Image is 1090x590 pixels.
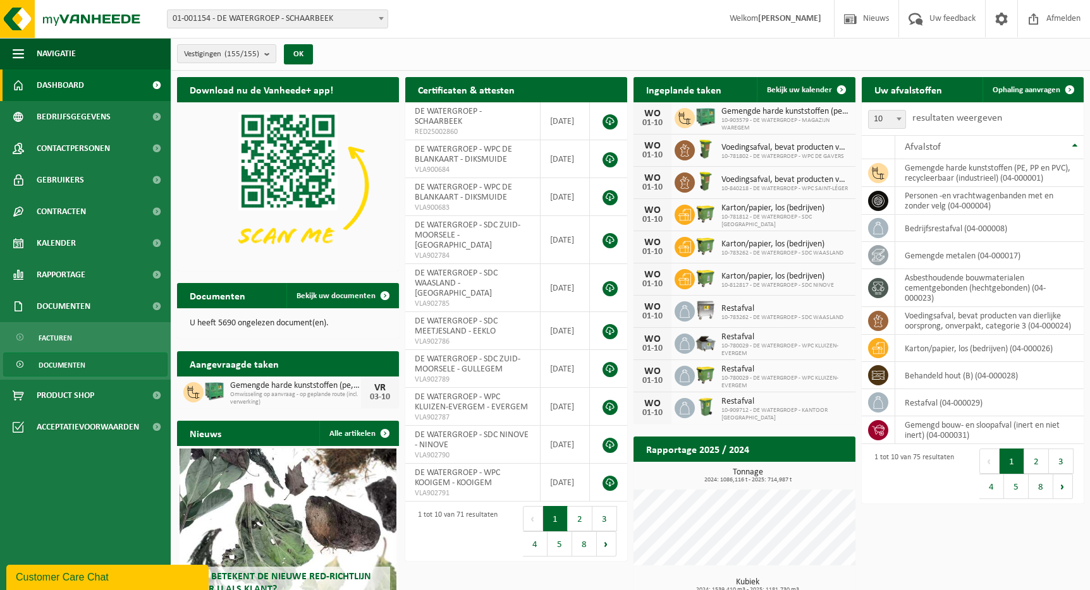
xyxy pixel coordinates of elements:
button: OK [284,44,313,64]
button: Vestigingen(155/155) [177,44,276,63]
td: restafval (04-000029) [895,389,1084,416]
span: Voedingsafval, bevat producten van dierlijke oorsprong, onverpakt, categorie 3 [721,143,849,153]
div: 01-10 [640,376,665,385]
div: 01-10 [640,183,665,192]
img: WB-0060-HPE-GN-50 [695,138,716,160]
count: (155/155) [224,50,259,58]
button: Next [1053,474,1073,499]
span: Ophaling aanvragen [993,86,1060,94]
h2: Ingeplande taken [634,77,734,102]
span: Restafval [721,332,849,342]
span: RED25002860 [415,127,530,137]
span: Bekijk uw documenten [297,292,376,300]
div: WO [640,205,665,215]
button: 3 [592,506,617,531]
div: 01-10 [640,312,665,321]
span: DE WATERGROEP - SCHAARBEEK [415,107,482,126]
span: 10-909712 - DE WATERGROEP - KANTOOR [GEOGRAPHIC_DATA] [721,407,849,422]
span: DE WATERGROEP - SDC ZUID-MOORSELE - [GEOGRAPHIC_DATA] [415,220,520,250]
td: [DATE] [541,350,590,388]
span: Gebruikers [37,164,84,196]
span: VLA900683 [415,203,530,213]
td: karton/papier, los (bedrijven) (04-000026) [895,335,1084,362]
span: 10-781812 - DE WATERGROEP - SDC [GEOGRAPHIC_DATA] [721,214,849,229]
a: Alle artikelen [319,421,398,446]
h2: Nieuws [177,421,234,445]
img: WB-1100-HPE-GN-50 [695,203,716,224]
span: Karton/papier, los (bedrijven) [721,272,834,282]
span: 01-001154 - DE WATERGROEP - SCHAARBEEK [167,9,388,28]
span: Acceptatievoorwaarden [37,411,139,443]
img: WB-0240-HPE-GN-51 [695,396,716,418]
button: 8 [572,531,597,557]
span: DE WATERGROEP - WPC DE BLANKAART - DIKSMUIDE [415,183,512,202]
td: gemengd bouw- en sloopafval (inert en niet inert) (04-000031) [895,416,1084,444]
button: Previous [523,506,543,531]
span: Vestigingen [184,45,259,64]
h2: Certificaten & attesten [405,77,527,102]
span: Documenten [39,353,85,377]
h2: Rapportage 2025 / 2024 [634,436,762,461]
img: WB-1100-HPE-GN-50 [695,267,716,289]
span: Restafval [721,397,849,407]
span: VLA902784 [415,251,530,261]
td: [DATE] [541,140,590,178]
img: WB-1100-HPE-GN-50 [695,364,716,385]
td: gemengde metalen (04-000017) [895,242,1084,269]
span: VLA902787 [415,412,530,423]
span: Karton/papier, los (bedrijven) [721,239,843,250]
div: 01-10 [640,119,665,128]
button: 5 [548,531,572,557]
button: 5 [1004,474,1029,499]
span: 10-903579 - DE WATERGROEP - MAGAZIJN WAREGEM [721,117,849,132]
img: PB-HB-1400-HPE-GN-01 [695,106,716,128]
td: gemengde harde kunststoffen (PE, PP en PVC), recycleerbaar (industrieel) (04-000001) [895,159,1084,187]
div: 1 tot 10 van 71 resultaten [412,505,498,558]
strong: [PERSON_NAME] [758,14,821,23]
span: VLA902786 [415,337,530,347]
div: 01-10 [640,215,665,224]
div: 1 tot 10 van 75 resultaten [868,447,954,500]
span: Navigatie [37,38,76,69]
p: U heeft 5690 ongelezen document(en). [190,319,386,328]
span: VLA902789 [415,375,530,385]
span: 2024: 1086,116 t - 2025: 714,987 t [640,477,855,483]
td: bedrijfsrestafval (04-000008) [895,215,1084,242]
button: 2 [568,506,592,531]
img: Download de VHEPlus App [177,102,399,268]
span: DE WATERGROEP - SDC NINOVE - NINOVE [415,430,529,450]
div: WO [640,399,665,409]
div: WO [640,109,665,119]
span: 10 [869,111,905,128]
td: [DATE] [541,216,590,264]
span: Facturen [39,326,72,350]
img: WB-5000-GAL-GY-01 [695,332,716,353]
label: resultaten weergeven [912,113,1002,123]
button: 3 [1049,449,1074,474]
span: VLA902785 [415,299,530,309]
button: 2 [1024,449,1049,474]
span: 10-840218 - DE WATERGROEP - WPC SAINT-LÉGER [721,185,849,193]
span: DE WATERGROEP - WPC KOOIGEM - KOOIGEM [415,468,500,488]
div: 03-10 [367,393,393,402]
td: [DATE] [541,312,590,350]
span: Bedrijfsgegevens [37,101,111,133]
td: [DATE] [541,388,590,426]
img: PB-HB-1400-HPE-GN-01 [204,380,225,402]
div: WO [640,302,665,312]
button: 8 [1029,474,1053,499]
span: 10-783262 - DE WATERGROEP - SDC WAASLAND [721,250,843,257]
button: 1 [543,506,568,531]
div: 01-10 [640,248,665,256]
button: Previous [979,449,1000,474]
span: Voedingsafval, bevat producten van dierlijke oorsprong, onverpakt, categorie 3 [721,175,849,185]
span: Documenten [37,291,90,322]
span: 10-783262 - DE WATERGROEP - SDC WAASLAND [721,314,843,322]
span: VLA902791 [415,488,530,498]
img: WB-1100-HPE-GN-50 [695,235,716,256]
span: DE WATERGROEP - SDC WAASLAND - [GEOGRAPHIC_DATA] [415,268,498,298]
button: 4 [523,531,548,557]
span: Restafval [721,304,843,314]
div: WO [640,141,665,151]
